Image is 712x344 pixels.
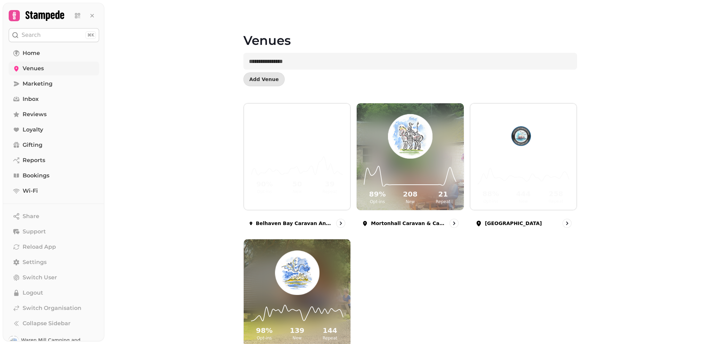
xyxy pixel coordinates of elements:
span: Marketing [23,80,52,88]
svg: go to [451,220,458,227]
p: Opt-ins [249,335,279,341]
h2: 258 [541,189,571,199]
span: Reviews [23,110,47,119]
a: Reviews [9,107,99,121]
svg: go to [564,220,571,227]
p: New [395,199,425,205]
span: Inbox [23,95,39,103]
p: Opt-ins [476,199,506,204]
p: Repeat [315,189,345,194]
h2: 90 % [250,179,280,189]
h2: 88 % [476,189,506,199]
span: Home [23,49,40,57]
svg: go to [337,220,344,227]
span: Support [23,227,46,236]
p: New [282,189,312,194]
span: Loyalty [23,126,43,134]
button: Share [9,209,99,223]
a: Wi-Fi [9,184,99,198]
a: Switch Organisation [9,301,99,315]
h1: Venues [243,17,577,47]
div: ⌘K [86,31,96,39]
a: Marketing [9,77,99,91]
p: Belhaven Bay Caravan and [GEOGRAPHIC_DATA] [256,220,334,227]
button: Logout [9,286,99,300]
span: Share [23,212,39,221]
span: Wi-Fi [23,187,38,195]
a: Bookings [9,169,99,183]
h2: 50 [282,179,312,189]
p: Opt-ins [250,189,280,194]
span: Reload App [23,243,56,251]
p: New [282,335,312,341]
a: 90%Opt-ins50New39RepeatBelhaven Bay Caravan and [GEOGRAPHIC_DATA] [243,103,351,233]
span: Settings [23,258,47,266]
h2: 139 [282,326,312,335]
button: Add Venue [243,72,285,86]
a: Venues [9,62,99,75]
span: Switch Organisation [23,304,81,312]
button: Switch User [9,271,99,285]
span: Logout [23,289,43,297]
p: Repeat [315,335,345,341]
a: Inbox [9,92,99,106]
button: Support [9,225,99,239]
span: Collapse Sidebar [23,319,71,328]
a: Gifting [9,138,99,152]
h2: 89 % [362,189,392,199]
h2: 444 [508,189,538,199]
img: Tantallon Park [484,114,563,158]
button: Collapse Sidebar [9,317,99,330]
a: Reports [9,153,99,167]
p: [GEOGRAPHIC_DATA] [485,220,542,227]
a: Settings [9,255,99,269]
h2: 39 [315,179,345,189]
button: Search⌘K [9,28,99,42]
h2: 21 [428,189,458,199]
h2: 208 [395,189,425,199]
img: Mortonhall Caravan & Camping [370,114,450,159]
p: Opt-ins [362,199,392,205]
p: Repeat [541,199,571,204]
a: Tantallon Park88%Opt-ins444New258Repeat[GEOGRAPHIC_DATA] [470,103,577,233]
p: Mortonhall Caravan & Camping [371,220,447,227]
span: Reports [23,156,45,165]
a: Home [9,46,99,60]
span: Bookings [23,171,49,180]
span: Waren Mill Camping and [GEOGRAPHIC_DATA] [21,338,99,343]
h2: 98 % [249,326,279,335]
span: Gifting [23,141,42,149]
a: Loyalty [9,123,99,137]
p: Search [22,31,41,39]
span: Venues [23,64,44,73]
p: New [508,199,538,204]
h2: 144 [315,326,345,335]
a: Mortonhall Caravan & CampingMortonhall Caravan & Camping89%Opt-ins208New21RepeatMortonhall Carava... [356,103,464,233]
button: Reload App [9,240,99,254]
p: Repeat [428,199,458,205]
span: Add Venue [249,77,279,82]
img: Waren Mill Camping and Caravan Park [257,250,337,295]
span: Switch User [23,273,57,282]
